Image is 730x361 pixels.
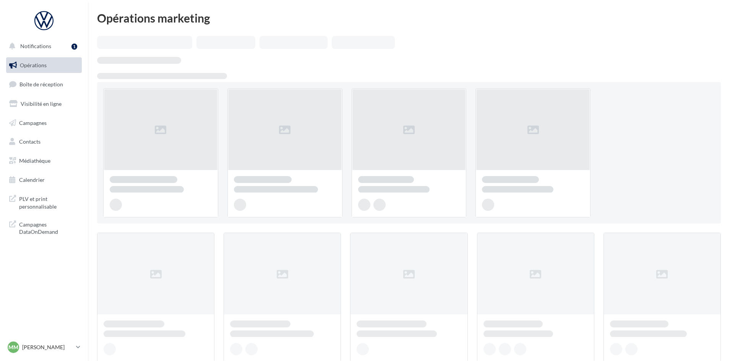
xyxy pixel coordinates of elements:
[5,96,83,112] a: Visibilité en ligne
[5,134,83,150] a: Contacts
[71,44,77,50] div: 1
[6,340,82,355] a: MM [PERSON_NAME]
[21,100,62,107] span: Visibilité en ligne
[97,12,721,24] div: Opérations marketing
[5,57,83,73] a: Opérations
[20,43,51,49] span: Notifications
[20,62,47,68] span: Opérations
[22,343,73,351] p: [PERSON_NAME]
[19,138,41,145] span: Contacts
[19,157,50,164] span: Médiathèque
[5,172,83,188] a: Calendrier
[19,194,79,210] span: PLV et print personnalisable
[19,219,79,236] span: Campagnes DataOnDemand
[19,119,47,126] span: Campagnes
[5,76,83,92] a: Boîte de réception
[5,153,83,169] a: Médiathèque
[8,343,18,351] span: MM
[5,115,83,131] a: Campagnes
[5,191,83,213] a: PLV et print personnalisable
[5,216,83,239] a: Campagnes DataOnDemand
[5,38,80,54] button: Notifications 1
[19,176,45,183] span: Calendrier
[19,81,63,87] span: Boîte de réception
